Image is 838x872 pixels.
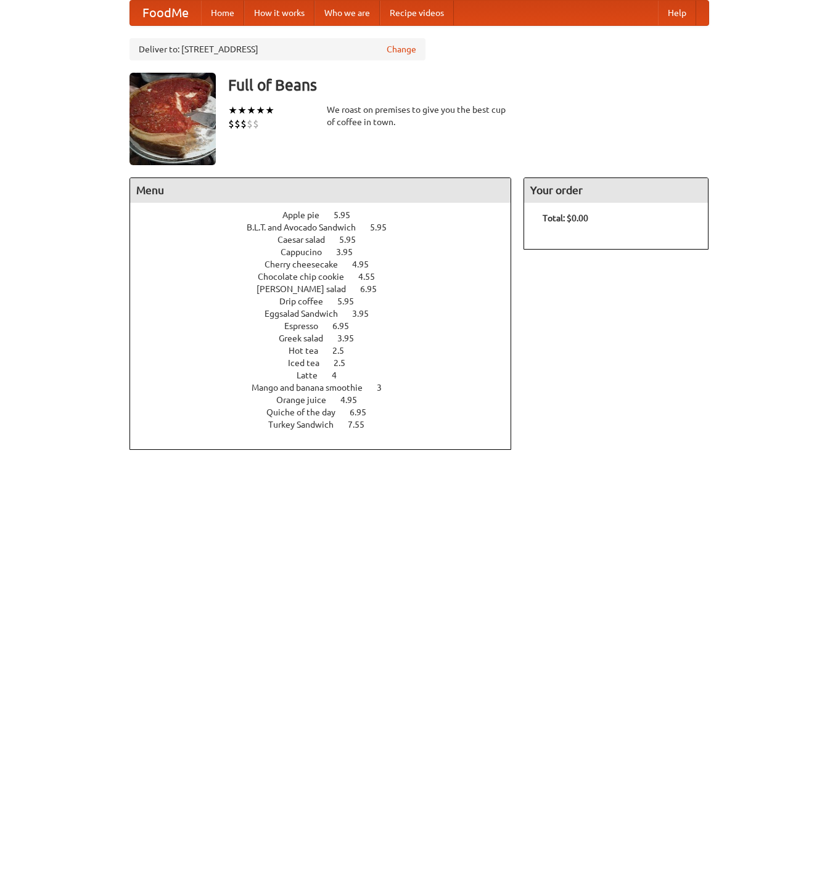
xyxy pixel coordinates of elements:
a: Caesar salad 5.95 [277,235,379,245]
h3: Full of Beans [228,73,709,97]
span: Latte [297,370,330,380]
li: ★ [237,104,247,117]
li: ★ [265,104,274,117]
span: 5.95 [370,222,399,232]
a: Turkey Sandwich 7.55 [268,420,387,430]
span: 2.5 [334,358,358,368]
a: FoodMe [130,1,201,25]
a: Home [201,1,244,25]
a: Chocolate chip cookie 4.55 [258,272,398,282]
a: Cappucino 3.95 [281,247,376,257]
span: Mango and banana smoothie [252,383,375,393]
li: $ [228,117,234,131]
span: [PERSON_NAME] salad [257,284,358,294]
span: Orange juice [276,395,339,405]
a: Apple pie 5.95 [282,210,373,220]
span: 6.95 [350,407,379,417]
span: Cappucino [281,247,334,257]
div: Deliver to: [STREET_ADDRESS] [129,38,425,60]
li: ★ [228,104,237,117]
span: Greek salad [279,333,335,343]
span: 6.95 [360,284,389,294]
li: $ [253,117,259,131]
li: ★ [247,104,256,117]
a: Drip coffee 5.95 [279,296,377,306]
a: Orange juice 4.95 [276,395,380,405]
a: Iced tea 2.5 [288,358,368,368]
a: Greek salad 3.95 [279,333,377,343]
span: Apple pie [282,210,332,220]
span: Espresso [284,321,331,331]
span: Drip coffee [279,296,335,306]
div: We roast on premises to give you the best cup of coffee in town. [327,104,512,128]
span: Eggsalad Sandwich [265,309,350,319]
li: $ [247,117,253,131]
span: 2.5 [332,346,356,356]
a: Cherry cheesecake 4.95 [265,259,392,269]
span: 3.95 [336,247,365,257]
span: Turkey Sandwich [268,420,346,430]
span: 3 [377,383,394,393]
span: 5.95 [339,235,368,245]
b: Total: $0.00 [543,213,588,223]
h4: Menu [130,178,511,203]
span: 3.95 [337,333,366,343]
a: How it works [244,1,314,25]
span: 3.95 [352,309,381,319]
a: Recipe videos [380,1,454,25]
span: Cherry cheesecake [265,259,350,269]
span: 5.95 [334,210,363,220]
span: 7.55 [348,420,377,430]
a: Quiche of the day 6.95 [266,407,389,417]
a: Hot tea 2.5 [289,346,367,356]
span: Chocolate chip cookie [258,272,356,282]
li: $ [240,117,247,131]
span: 4.95 [340,395,369,405]
a: Mango and banana smoothie 3 [252,383,405,393]
a: [PERSON_NAME] salad 6.95 [257,284,400,294]
span: 4.95 [352,259,381,269]
h4: Your order [524,178,708,203]
li: ★ [256,104,265,117]
span: 6.95 [332,321,361,331]
a: Change [387,43,416,55]
img: angular.jpg [129,73,216,165]
a: Espresso 6.95 [284,321,372,331]
li: $ [234,117,240,131]
a: Help [658,1,696,25]
a: B.L.T. and Avocado Sandwich 5.95 [247,222,409,232]
a: Eggsalad Sandwich 3.95 [265,309,392,319]
span: 5.95 [337,296,366,306]
span: Quiche of the day [266,407,348,417]
span: Caesar salad [277,235,337,245]
span: B.L.T. and Avocado Sandwich [247,222,368,232]
span: Hot tea [289,346,331,356]
span: 4.55 [358,272,387,282]
span: Iced tea [288,358,332,368]
a: Who we are [314,1,380,25]
a: Latte 4 [297,370,359,380]
span: 4 [332,370,349,380]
